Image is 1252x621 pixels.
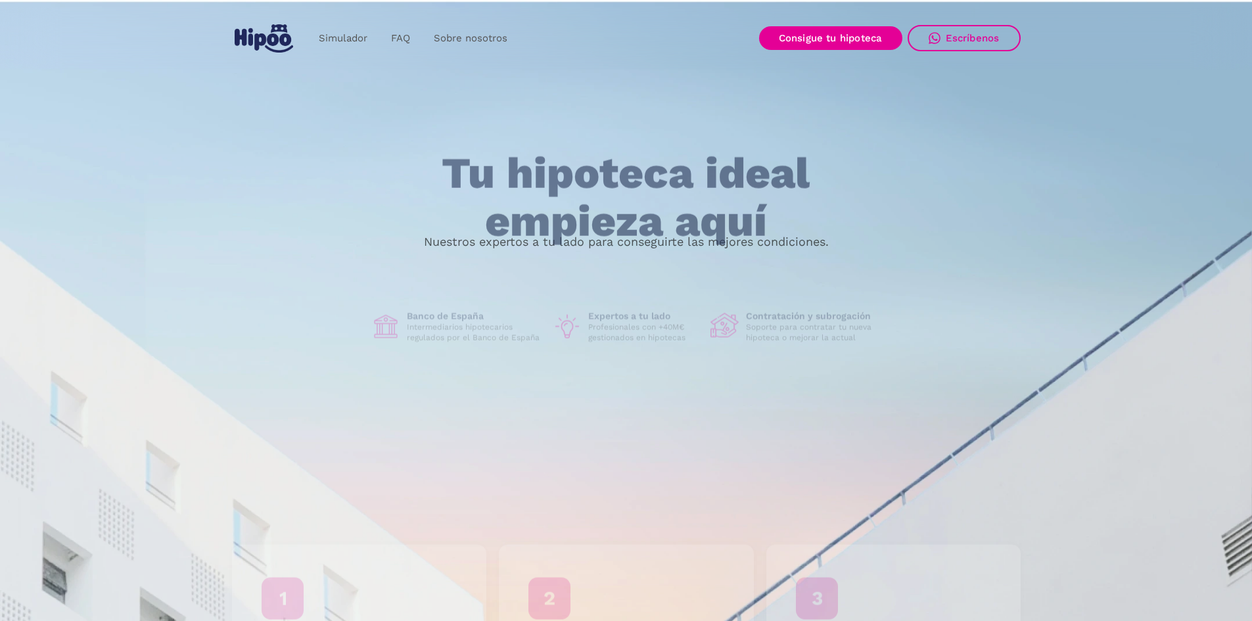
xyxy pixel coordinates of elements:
a: Escríbenos [908,25,1021,51]
a: Consigue tu hipoteca [759,26,902,50]
a: FAQ [379,26,422,51]
a: Sobre nosotros [422,26,519,51]
a: home [232,19,296,58]
h1: Tu hipoteca ideal empieza aquí [377,150,875,245]
h1: Banco de España [407,310,542,322]
p: Nuestros expertos a tu lado para conseguirte las mejores condiciones. [424,237,829,247]
p: Soporte para contratar tu nueva hipoteca o mejorar la actual [746,322,881,343]
div: Escríbenos [946,32,1000,44]
h1: Expertos a tu lado [588,310,700,322]
p: Profesionales con +40M€ gestionados en hipotecas [588,322,700,343]
p: Intermediarios hipotecarios regulados por el Banco de España [407,322,542,343]
h1: Contratación y subrogación [746,310,881,322]
a: Simulador [307,26,379,51]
